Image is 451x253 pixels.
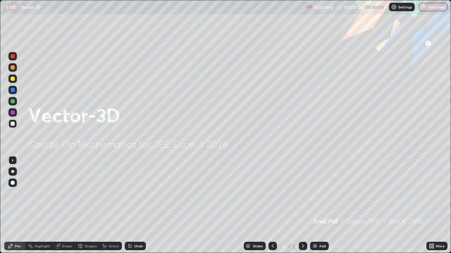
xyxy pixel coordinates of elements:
img: end-class-cross [421,4,427,10]
div: Undo [134,244,143,248]
div: / [288,244,290,248]
div: Shapes [85,244,97,248]
div: Add [319,244,326,248]
div: Select [109,244,119,248]
p: Recording [314,5,333,10]
div: Highlight [35,244,50,248]
img: class-settings-icons [391,4,397,10]
div: More [436,244,445,248]
img: add-slide-button [312,243,318,249]
p: Settings [398,5,412,9]
img: recording.375f2c34.svg [307,4,312,10]
div: 2 [292,243,296,249]
p: Vector-3D [21,4,41,10]
div: 2 [280,244,287,248]
div: Eraser [62,244,73,248]
p: LIVE [6,4,16,10]
div: Pen [15,244,21,248]
button: End Class [419,3,447,11]
div: Slides [253,244,263,248]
